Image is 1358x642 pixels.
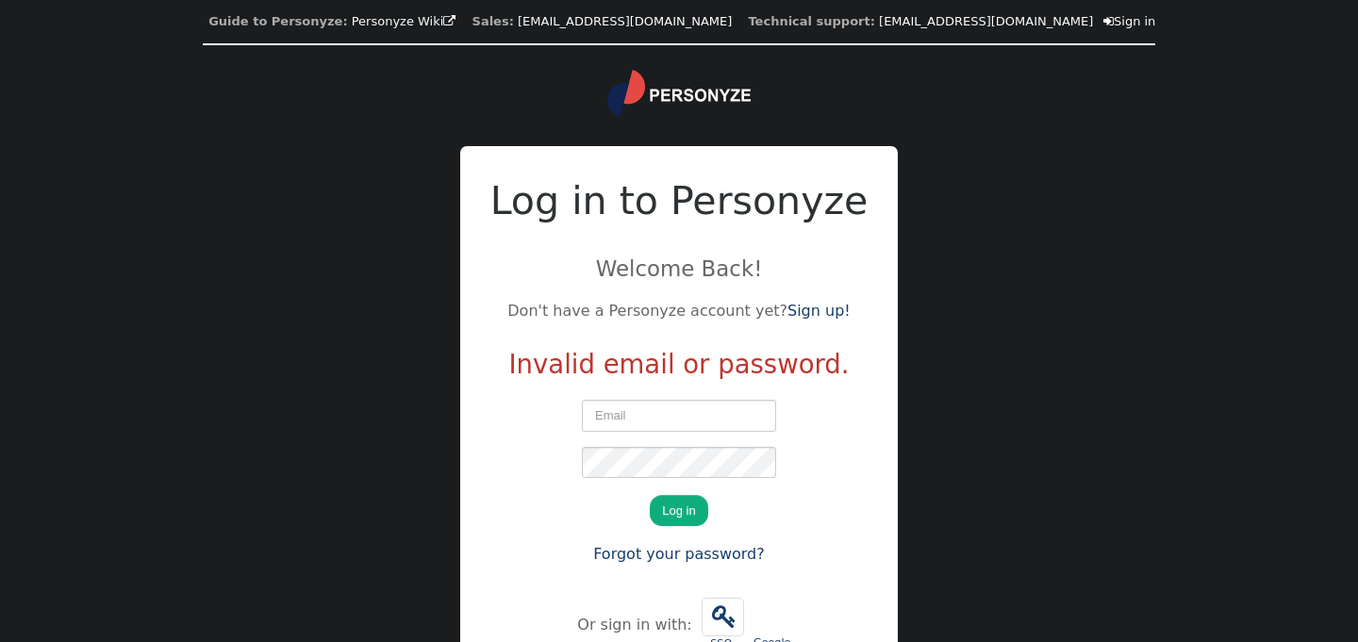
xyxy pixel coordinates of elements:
a: Personyze Wiki [352,14,456,28]
a: [EMAIL_ADDRESS][DOMAIN_NAME] [879,14,1093,28]
a: [EMAIL_ADDRESS][DOMAIN_NAME] [518,14,732,28]
span:  [1103,15,1114,27]
input: Email [582,400,776,432]
a: Sign up! [787,302,851,320]
p: Don't have a Personyze account yet? [490,300,869,322]
p: Welcome Back! [490,253,869,285]
a: Sign in [1103,14,1155,28]
button: Log in [650,495,707,527]
h2: Log in to Personyze [490,173,869,231]
b: Sales: [472,14,514,28]
div: Or sign in with: [577,614,696,636]
b: Technical support: [748,14,874,28]
span:  [443,15,455,27]
img: logo.svg [607,70,751,117]
b: Guide to Personyze: [208,14,347,28]
span:  [703,599,743,635]
iframe: Sign in with Google Button [742,596,803,637]
a: Forgot your password? [593,545,765,563]
h3: Invalid email or password. [490,345,869,384]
